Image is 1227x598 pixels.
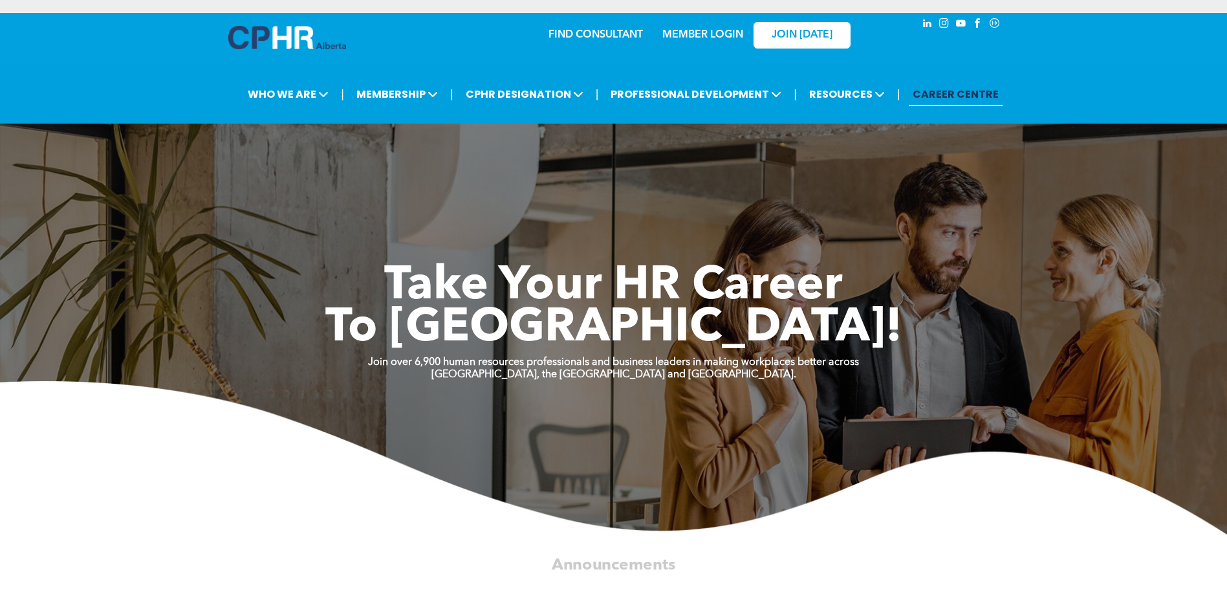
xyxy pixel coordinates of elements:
span: Take Your HR Career [384,263,843,310]
li: | [794,81,797,107]
a: linkedin [920,16,935,34]
span: PROFESSIONAL DEVELOPMENT [607,82,785,106]
a: Social network [988,16,1002,34]
span: To [GEOGRAPHIC_DATA]! [325,305,902,352]
a: facebook [971,16,985,34]
a: instagram [937,16,951,34]
strong: [GEOGRAPHIC_DATA], the [GEOGRAPHIC_DATA] and [GEOGRAPHIC_DATA]. [431,370,796,380]
a: MEMBER LOGIN [662,30,743,40]
span: RESOURCES [805,82,889,106]
span: CPHR DESIGNATION [462,82,587,106]
li: | [596,81,599,107]
strong: Join over 6,900 human resources professionals and business leaders in making workplaces better ac... [368,357,859,368]
a: CAREER CENTRE [909,82,1003,106]
span: WHO WE ARE [244,82,332,106]
span: Announcements [552,557,675,573]
span: JOIN [DATE] [772,29,832,41]
li: | [341,81,344,107]
img: A blue and white logo for cp alberta [228,26,346,49]
li: | [897,81,900,107]
a: JOIN [DATE] [754,22,851,49]
a: youtube [954,16,968,34]
a: FIND CONSULTANT [548,30,643,40]
li: | [450,81,453,107]
span: MEMBERSHIP [353,82,442,106]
